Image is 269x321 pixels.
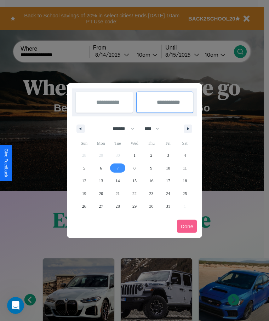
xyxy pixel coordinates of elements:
span: 19 [82,187,86,200]
button: 23 [143,187,160,200]
button: 18 [177,174,193,187]
button: 12 [76,174,92,187]
span: Sun [76,138,92,149]
span: Mon [92,138,109,149]
button: 16 [143,174,160,187]
span: 20 [99,187,103,200]
span: 24 [166,187,170,200]
span: 16 [149,174,153,187]
button: 11 [177,162,193,174]
span: 4 [184,149,186,162]
span: 6 [100,162,102,174]
button: 17 [160,174,176,187]
span: 3 [167,149,169,162]
button: Done [177,220,197,233]
span: 15 [132,174,137,187]
button: 21 [109,187,126,200]
button: 8 [126,162,143,174]
button: 6 [92,162,109,174]
span: Sat [177,138,193,149]
span: 7 [117,162,119,174]
span: 8 [133,162,136,174]
button: 15 [126,174,143,187]
span: 12 [82,174,86,187]
button: 22 [126,187,143,200]
span: 1 [133,149,136,162]
span: 26 [82,200,86,213]
button: 7 [109,162,126,174]
button: 27 [92,200,109,213]
button: 9 [143,162,160,174]
button: 3 [160,149,176,162]
span: 2 [150,149,152,162]
button: 19 [76,187,92,200]
span: 17 [166,174,170,187]
span: 21 [116,187,120,200]
span: 11 [183,162,187,174]
span: 23 [149,187,153,200]
button: 4 [177,149,193,162]
span: 28 [116,200,120,213]
button: 20 [92,187,109,200]
button: 30 [143,200,160,213]
iframe: Intercom live chat [7,297,24,314]
span: 5 [83,162,85,174]
button: 24 [160,187,176,200]
span: 22 [132,187,137,200]
span: 9 [150,162,152,174]
span: Wed [126,138,143,149]
button: 2 [143,149,160,162]
div: Give Feedback [4,149,8,177]
button: 25 [177,187,193,200]
span: Fri [160,138,176,149]
span: 30 [149,200,153,213]
span: Thu [143,138,160,149]
span: 14 [116,174,120,187]
span: 25 [183,187,187,200]
span: Tue [109,138,126,149]
button: 5 [76,162,92,174]
span: 13 [99,174,103,187]
button: 28 [109,200,126,213]
span: 10 [166,162,170,174]
button: 13 [92,174,109,187]
span: 31 [166,200,170,213]
span: 18 [183,174,187,187]
button: 10 [160,162,176,174]
button: 26 [76,200,92,213]
span: 29 [132,200,137,213]
span: 27 [99,200,103,213]
button: 29 [126,200,143,213]
button: 14 [109,174,126,187]
button: 31 [160,200,176,213]
button: 1 [126,149,143,162]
